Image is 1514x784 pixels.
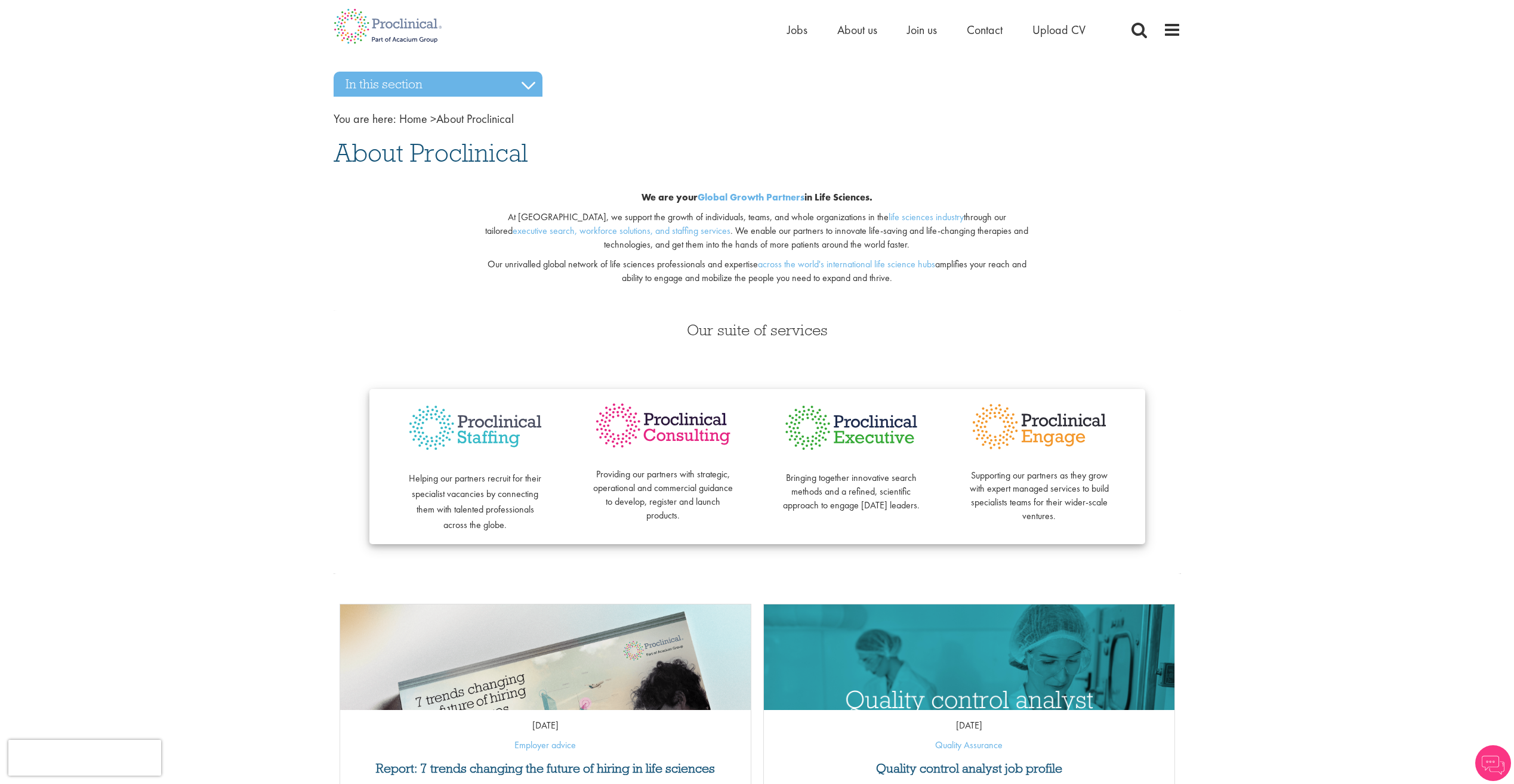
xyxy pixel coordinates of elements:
h3: Our suite of services [334,322,1181,338]
p: Bringing together innovative search methods and a refined, scientific approach to engage [DATE] l... [781,458,921,512]
p: [DATE] [340,719,751,733]
a: Global Growth Partners [698,191,804,203]
iframe: reCAPTCHA [8,740,161,776]
p: Our unrivalled global network of life sciences professionals and expertise amplifies your reach a... [477,258,1037,285]
a: Join us [907,22,937,38]
a: About us [837,22,877,38]
span: About Proclinical [399,111,514,126]
a: Contact [967,22,1003,38]
p: Providing our partners with strategic, operational and commercial guidance to develop, register a... [593,455,733,523]
span: > [430,111,436,126]
a: across the world's international life science hubs [758,258,935,270]
b: We are your in Life Sciences. [642,191,872,203]
img: Proclinical Staffing [405,401,545,455]
a: Quality Assurance [935,739,1003,751]
a: breadcrumb link to Home [399,111,427,126]
a: Jobs [787,22,807,38]
img: Proclinical Engage [969,401,1109,452]
a: Upload CV [1032,22,1086,38]
h3: In this section [334,72,542,97]
a: Employer advice [514,739,576,751]
a: Report: 7 trends changing the future of hiring in life sciences [346,762,745,775]
span: Helping our partners recruit for their specialist vacancies by connecting them with talented prof... [409,472,541,531]
span: You are here: [334,111,396,126]
a: Quality control analyst job profile [770,762,1168,775]
a: Link to a post [764,604,1174,710]
span: About Proclinical [334,137,528,169]
p: Supporting our partners as they grow with expert managed services to build specialists teams for ... [969,455,1109,523]
a: executive search, workforce solutions, and staffing services [513,224,730,237]
a: life sciences industry [889,211,964,223]
img: Chatbot [1475,745,1511,781]
img: Proclinical Executive [781,401,921,455]
p: At [GEOGRAPHIC_DATA], we support the growth of individuals, teams, and whole organizations in the... [477,211,1037,252]
img: Proclinical Consulting [593,401,733,450]
p: [DATE] [764,719,1174,733]
a: Link to a post [340,604,751,710]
